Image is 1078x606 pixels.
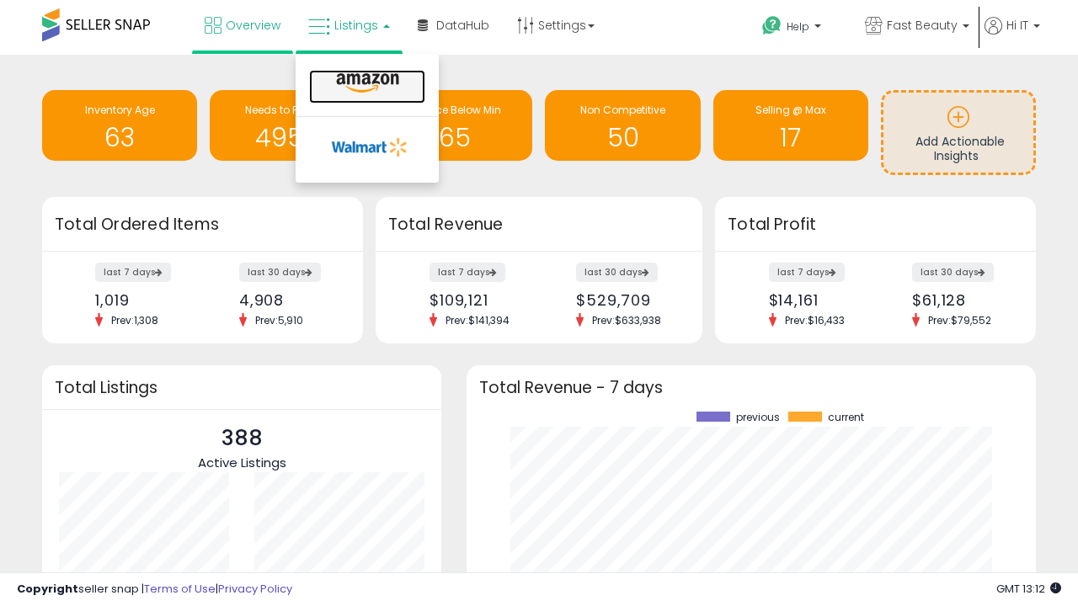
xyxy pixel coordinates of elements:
div: 4,908 [239,291,334,309]
h3: Total Revenue [388,213,690,237]
span: Prev: 5,910 [247,313,312,327]
strong: Copyright [17,581,78,597]
span: Hi IT [1006,17,1028,34]
h3: Total Ordered Items [55,213,350,237]
span: Overview [226,17,280,34]
span: Prev: $633,938 [584,313,670,327]
a: BB Price Below Min 65 [377,90,532,161]
span: Prev: 1,308 [103,313,167,327]
span: DataHub [436,17,489,34]
span: Listings [334,17,378,34]
div: seller snap | | [17,582,292,598]
span: Prev: $79,552 [920,313,1000,327]
span: Fast Beauty [887,17,958,34]
span: Prev: $141,394 [437,313,518,327]
span: 2025-09-16 13:12 GMT [996,581,1061,597]
label: last 30 days [912,263,994,282]
label: last 7 days [430,263,505,282]
span: Add Actionable Insights [915,133,1005,165]
span: Prev: $16,433 [776,313,853,327]
p: 388 [198,423,286,454]
a: Help [749,3,850,55]
span: Selling @ Max [755,103,826,117]
span: Inventory Age [85,103,155,117]
span: BB Price Below Min [408,103,501,117]
h3: Total Listings [55,381,429,394]
h1: 65 [386,124,524,151]
div: $109,121 [430,291,526,309]
div: $14,161 [769,291,863,309]
a: Inventory Age 63 [42,90,197,161]
i: Get Help [761,15,782,36]
label: last 30 days [239,263,321,282]
span: Help [787,19,809,34]
a: Needs to Reprice 4956 [210,90,365,161]
a: Hi IT [985,17,1040,55]
h1: 4956 [218,124,356,151]
div: $529,709 [576,291,673,309]
a: Privacy Policy [218,581,292,597]
a: Terms of Use [144,581,216,597]
div: 1,019 [95,291,189,309]
label: last 7 days [95,263,171,282]
div: $61,128 [912,291,1006,309]
h1: 17 [722,124,860,151]
span: Needs to Reprice [245,103,330,117]
a: Non Competitive 50 [545,90,700,161]
span: previous [736,412,780,423]
h1: 63 [51,124,189,151]
h3: Total Revenue - 7 days [479,381,1023,394]
span: Active Listings [198,454,286,471]
span: current [828,412,864,423]
label: last 7 days [769,263,845,282]
span: Non Competitive [580,103,665,117]
a: Selling @ Max 17 [713,90,868,161]
h3: Total Profit [728,213,1023,237]
label: last 30 days [576,263,658,282]
h1: 50 [553,124,691,151]
a: Add Actionable Insights [883,93,1033,173]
